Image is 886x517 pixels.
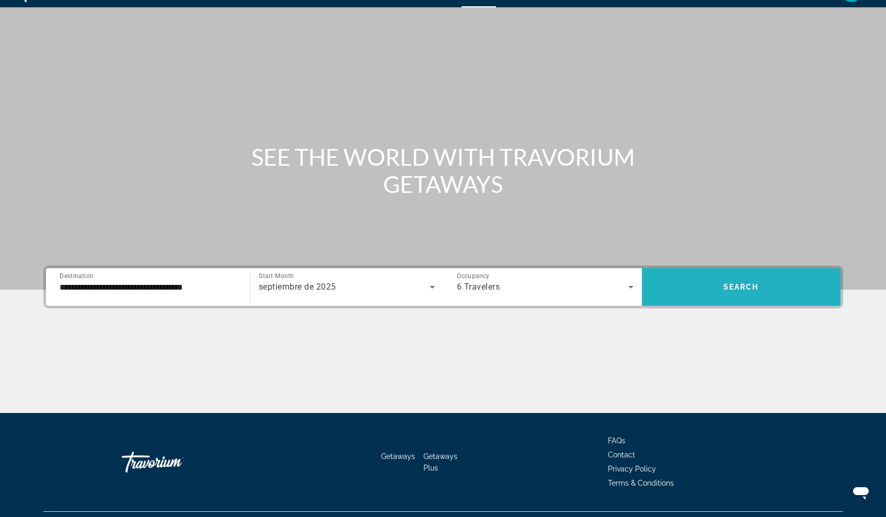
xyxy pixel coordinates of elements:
div: Search widget [46,268,841,306]
span: septiembre de 2025 [259,282,336,292]
a: Terms & Conditions [608,479,674,487]
span: Destination [60,272,94,279]
h1: SEE THE WORLD WITH TRAVORIUM GETAWAYS [247,143,639,198]
a: Getaways [381,452,415,461]
button: Search [642,268,841,306]
span: Occupancy [457,272,490,280]
a: Contact [608,451,635,459]
a: Getaways Plus [423,452,457,472]
span: 6 Travelers [457,282,500,292]
a: Privacy Policy [608,465,656,473]
iframe: Botón para iniciar la ventana de mensajería [844,475,878,509]
span: Search [723,283,759,291]
a: FAQs [608,436,625,445]
a: Travorium [122,446,226,478]
span: Start Month [259,272,294,280]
